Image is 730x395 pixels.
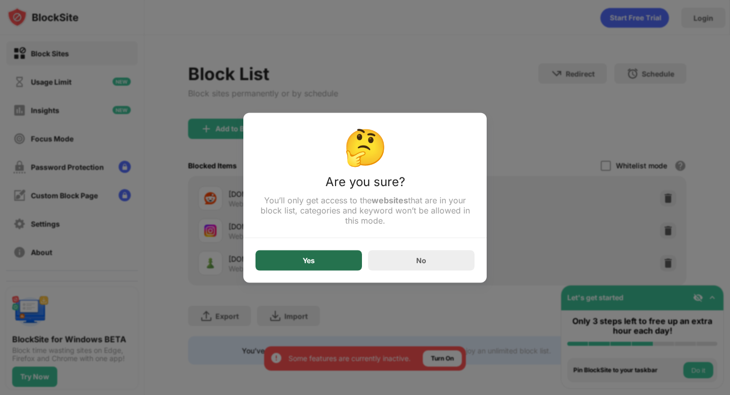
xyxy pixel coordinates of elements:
div: 🤔 [255,125,474,168]
div: No [416,256,426,265]
div: You’ll only get access to the that are in your block list, categories and keyword won’t be allowe... [255,195,474,225]
div: Yes [303,256,315,264]
strong: websites [372,195,408,205]
div: Are you sure? [255,174,474,195]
